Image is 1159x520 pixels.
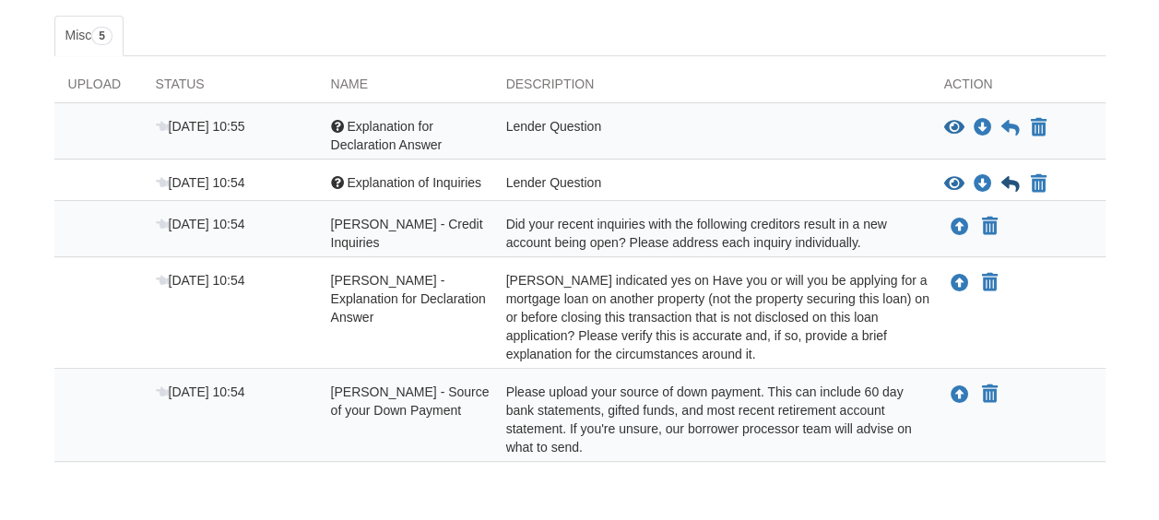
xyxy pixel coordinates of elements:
[492,215,930,252] div: Did your recent inquiries with the following creditors result in a new account being open? Please...
[980,384,999,406] button: Declare Steven Craig - Source of your Down Payment not applicable
[949,215,971,239] button: Upload Steven Craig - Credit Inquiries
[54,75,142,102] div: Upload
[347,175,481,190] span: Explanation of Inquiries
[949,271,971,295] button: Upload Steven Craig - Explanation for Declaration Answer
[492,75,930,102] div: Description
[492,173,930,195] div: Lender Question
[156,175,245,190] span: [DATE] 10:54
[54,16,124,56] a: Misc
[492,117,930,154] div: Lender Question
[944,175,964,194] button: View Explanation of Inquiries
[944,119,964,137] button: View Explanation for Declaration Answer
[156,384,245,399] span: [DATE] 10:54
[142,75,317,102] div: Status
[156,217,245,231] span: [DATE] 10:54
[331,384,490,418] span: [PERSON_NAME] - Source of your Down Payment
[317,75,492,102] div: Name
[974,177,992,192] a: Download Explanation of Inquiries
[1029,117,1048,139] button: Declare Explanation for Declaration Answer not applicable
[1029,173,1048,195] button: Declare Explanation of Inquiries not applicable
[930,75,1106,102] div: Action
[91,27,112,45] span: 5
[331,119,443,152] span: Explanation for Declaration Answer
[156,119,245,134] span: [DATE] 10:55
[331,273,486,325] span: [PERSON_NAME] - Explanation for Declaration Answer
[156,273,245,288] span: [DATE] 10:54
[980,216,999,238] button: Declare Steven Craig - Credit Inquiries not applicable
[492,383,930,456] div: Please upload your source of down payment. This can include 60 day bank statements, gifted funds,...
[331,217,483,250] span: [PERSON_NAME] - Credit Inquiries
[974,121,992,136] a: Download Explanation for Declaration Answer
[949,383,971,407] button: Upload Steven Craig - Source of your Down Payment
[492,271,930,363] div: [PERSON_NAME] indicated yes on Have you or will you be applying for a mortgage loan on another pr...
[980,272,999,294] button: Declare Steven Craig - Explanation for Declaration Answer not applicable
